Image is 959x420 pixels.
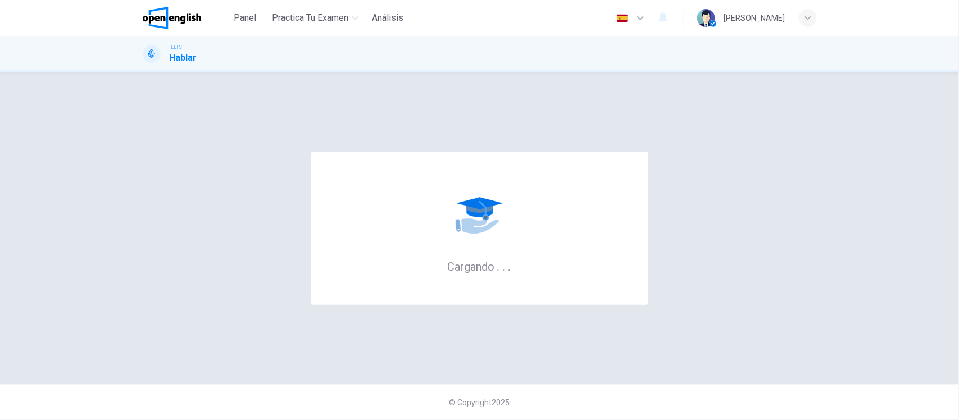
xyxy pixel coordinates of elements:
div: [PERSON_NAME] [724,11,785,25]
span: Análisis [372,11,403,25]
span: © Copyright 2025 [449,398,510,407]
button: Practica tu examen [267,8,363,28]
button: Análisis [367,8,408,28]
h6: . [508,256,512,275]
img: es [615,14,629,22]
a: OpenEnglish logo [143,7,228,29]
span: IELTS [170,43,183,51]
h6: Cargando [448,259,512,273]
img: Profile picture [697,9,715,27]
img: OpenEnglish logo [143,7,202,29]
h6: . [497,256,501,275]
h6: . [502,256,506,275]
span: Practica tu examen [272,11,348,25]
h1: Hablar [170,51,197,65]
span: Panel [234,11,256,25]
button: Panel [227,8,263,28]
